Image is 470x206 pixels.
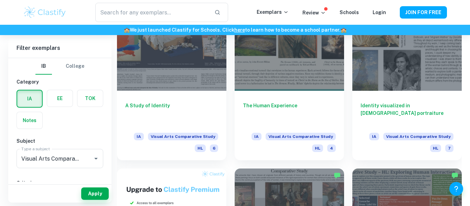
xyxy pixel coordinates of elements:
img: Marked [451,172,458,179]
h6: Subject [17,137,103,145]
button: Open [91,154,101,163]
p: Review [302,9,326,17]
button: TOK [77,90,103,107]
h6: We just launched Clastify for Schools. Click to learn how to become a school partner. [1,26,469,34]
a: Schools [340,10,359,15]
h6: Category [17,78,103,86]
span: IA [252,133,261,140]
button: Help and Feedback [449,182,463,196]
a: Login [373,10,386,15]
h6: A Study of Identity [125,102,218,124]
button: JOIN FOR FREE [400,6,447,19]
span: 🏫 [341,27,346,33]
span: Visual Arts Comparative Study [266,133,336,140]
img: Clastify logo [23,6,67,19]
div: Filter type choice [35,58,84,75]
p: Exemplars [257,8,289,16]
a: Identity visualized in [DEMOGRAPHIC_DATA] portraitureIAVisual Arts Comparative StudyHL7 [352,9,462,160]
button: Notes [17,112,42,129]
h6: Identity visualized in [DEMOGRAPHIC_DATA] portraiture [361,102,453,124]
button: IA [17,90,42,107]
span: 6 [210,144,218,152]
span: 4 [327,144,336,152]
span: HL [195,144,206,152]
span: Visual Arts Comparative Study [383,133,453,140]
input: Search for any exemplars... [95,3,209,22]
label: Type a subject [21,146,50,152]
span: HL [312,144,323,152]
span: IA [369,133,379,140]
h6: The Human Experience [243,102,336,124]
a: A Study of IdentityIAVisual Arts Comparative StudyHL6 [117,9,226,160]
button: IB [35,58,52,75]
span: HL [430,144,441,152]
span: IA [134,133,144,140]
h6: Criteria [17,179,103,187]
button: EE [47,90,73,107]
span: Visual Arts Comparative Study [148,133,218,140]
span: 🏫 [124,27,130,33]
button: College [66,58,84,75]
a: The Human ExperienceIAVisual Arts Comparative StudyHL4 [235,9,344,160]
img: Marked [334,172,341,179]
h6: Filter exemplars [8,39,111,58]
button: Apply [81,187,109,200]
span: 7 [445,144,453,152]
a: here [234,27,245,33]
